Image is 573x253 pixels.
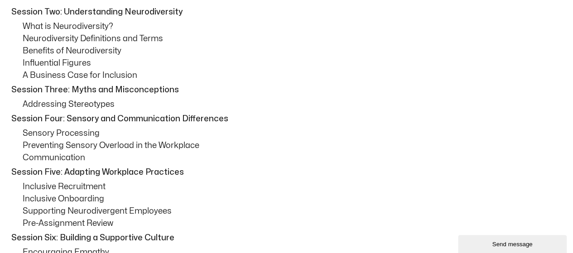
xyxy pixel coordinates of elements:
p: Addressing Stereotypes [23,98,564,110]
p: Benefits of Neurodiversity [23,45,564,57]
p: Pre-Assignment Review [23,217,564,229]
p: What is Neurodiversity? [23,20,564,33]
p: Sensory Processing [23,127,564,139]
p: Preventing Sensory Overload in the Workplace [23,139,564,152]
p: Session Six: Building a Supportive Culture [11,232,562,244]
p: Session Five: Adapting Workplace Practices [11,166,562,178]
iframe: chat widget [458,233,568,253]
p: Session Two: Understanding Neurodiversity [11,6,562,18]
p: A Business Case for Inclusion [23,69,564,81]
p: Session Three: Myths and Misconceptions [11,84,562,96]
p: Influential Figures [23,57,564,69]
p: Inclusive Recruitment [23,181,564,193]
p: Neurodiversity Definitions and Terms [23,33,564,45]
p: Supporting Neurodivergent Employees [23,205,564,217]
p: Session Four: Sensory and Communication Differences [11,113,562,125]
p: Communication [23,152,564,164]
p: Inclusive Onboarding [23,193,564,205]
